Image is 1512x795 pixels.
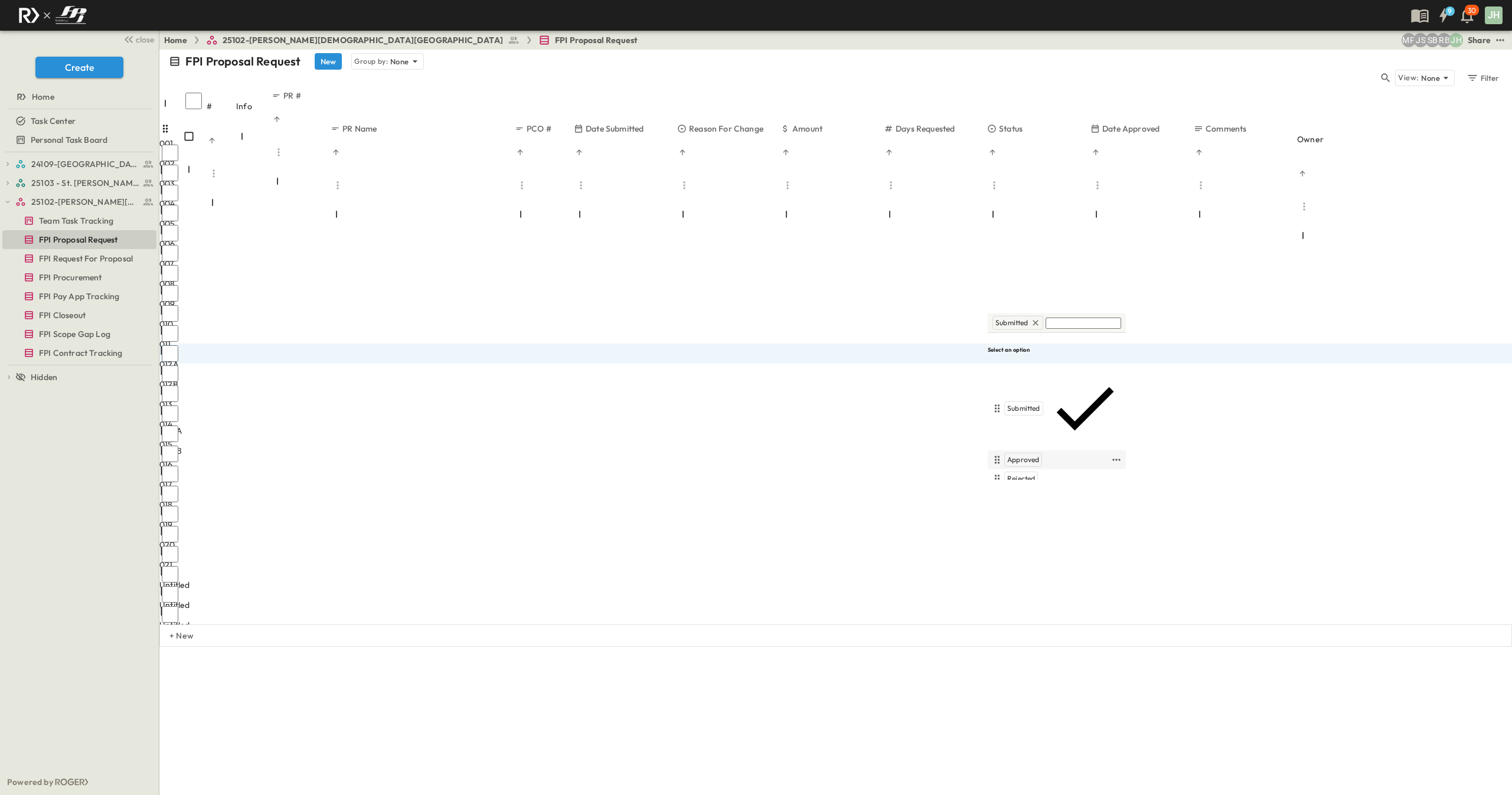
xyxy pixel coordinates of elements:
div: Untitled [159,579,183,591]
span: FPI Proposal Request [39,234,117,246]
div: Personal Task Boardtest [2,130,156,149]
input: Select row [162,426,178,442]
a: FPI Procurement [2,269,154,286]
button: JH [1484,5,1504,25]
span: FPI Procurement [39,271,102,283]
input: Select row [162,185,178,201]
a: Personal Task Board [2,132,154,148]
a: FPI Pay App Tracking [2,288,154,305]
input: Select row [162,285,178,302]
input: Select row [162,225,178,241]
div: FPI Contract Trackingtest [2,343,156,362]
a: Home [164,34,187,46]
div: Submitted [990,369,1124,448]
button: close [119,31,156,47]
p: View: [1398,71,1419,84]
div: Share [1468,34,1491,46]
button: Filter [1462,70,1503,86]
span: Home [32,91,54,103]
a: FPI Proposal Request [538,34,638,46]
p: 30 [1468,6,1476,15]
a: FPI Proposal Request [2,231,154,248]
input: Select row [162,486,178,502]
a: 25103 - St. [PERSON_NAME] Phase 2 [15,175,154,191]
span: FPI Request For Proposal [39,253,133,264]
div: Info [236,90,272,123]
span: 25103 - St. [PERSON_NAME] Phase 2 [31,177,139,189]
input: Select all rows [185,93,202,109]
h6: 9 [1448,6,1452,16]
a: 25102-[PERSON_NAME][DEMOGRAPHIC_DATA][GEOGRAPHIC_DATA] [206,34,520,46]
p: PR # [283,90,301,102]
div: Untitled [159,599,183,611]
div: 24109-St. Teresa of Calcutta Parish Halltest [2,155,156,174]
p: + New [169,630,177,642]
input: Select row [162,205,178,221]
input: Select row [162,325,178,342]
span: Personal Task Board [31,134,107,146]
h6: Select an option [988,346,1126,354]
a: FPI Request For Proposal [2,250,154,267]
a: 24109-St. Teresa of Calcutta Parish Hall [15,156,154,172]
div: FPI Proposal Requesttest [2,230,156,249]
div: FPI Procurementtest [2,268,156,287]
input: Select row [162,365,178,382]
div: Filter [1466,71,1500,84]
div: Rejected [990,472,1124,486]
span: 25102-Christ The Redeemer Anglican Church [31,196,139,208]
a: Home [2,89,154,105]
span: Task Center [31,115,76,127]
p: Group by: [354,55,388,67]
input: Select row [162,305,178,322]
div: JH [1485,6,1503,24]
a: FPI Contract Tracking [2,345,154,361]
div: FPI Scope Gap Logtest [2,325,156,343]
input: Select row [162,345,178,362]
div: 25102-Christ The Redeemer Anglican Churchtest [2,192,156,211]
div: Jesse Sullivan (jsullivan@fpibuilders.com) [1413,33,1428,47]
div: FPI Request For Proposaltest [2,249,156,268]
p: None [1421,72,1440,84]
input: Select row [162,546,178,562]
div: FPI Pay App Trackingtest [2,287,156,306]
a: 25102-Christ The Redeemer Anglican Church [15,194,154,210]
a: Team Task Tracking [2,212,154,229]
span: Rejected [1007,474,1035,483]
a: Task Center [2,113,154,129]
div: Jose Hurtado (jhurtado@fpibuilders.com) [1449,33,1463,47]
input: Select row [162,385,178,402]
div: FPI Closeouttest [2,306,156,325]
button: test [1493,33,1507,47]
span: FPI Closeout [39,309,86,321]
input: Select row [162,145,178,161]
div: # [207,90,236,123]
div: Approved [990,453,1109,467]
span: Team Task Tracking [39,215,113,227]
input: Select row [162,446,178,462]
input: Select row [162,165,178,181]
span: FPI Scope Gap Log [39,328,110,340]
span: Hidden [31,371,57,383]
input: Select row [162,586,178,603]
div: Monica Pruteanu (mpruteanu@fpibuilders.com) [1402,33,1416,47]
span: close [136,34,154,45]
button: 9 [1432,5,1455,26]
input: Select row [162,506,178,522]
button: Create [35,57,123,78]
span: Submitted [1007,404,1040,413]
p: None [390,55,409,67]
p: FPI Proposal Request [185,53,301,70]
nav: breadcrumbs [164,34,645,46]
div: Team Task Trackingtest [2,211,156,230]
input: Select row [162,245,178,261]
div: 25103 - St. [PERSON_NAME] Phase 2test [2,174,156,192]
span: FPI Pay App Tracking [39,290,119,302]
input: Select row [162,265,178,282]
span: FPI Contract Tracking [39,347,123,359]
input: Select row [162,466,178,482]
div: Sterling Barnett (sterling@fpibuilders.com) [1425,33,1439,47]
div: Untitled [159,619,183,631]
a: FPI Closeout [2,307,154,323]
span: Approved [1007,455,1039,464]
